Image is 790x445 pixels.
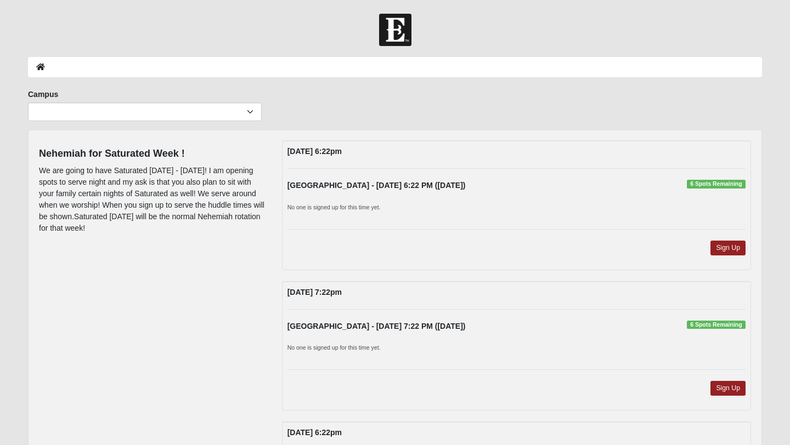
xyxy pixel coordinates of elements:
a: Sign Up [710,241,746,255]
strong: [GEOGRAPHIC_DATA] - [DATE] 7:22 PM ([DATE]) [287,322,466,330]
span: 6 Spots Remaining [687,321,746,329]
small: No one is signed up for this time yet. [287,344,381,351]
h4: Nehemiah for Saturated Week ! [39,148,266,160]
p: We are going to have Saturated [DATE] - [DATE]! I am opening spots to serve night and my ask is t... [39,165,266,234]
strong: [DATE] 6:22pm [287,147,342,156]
a: Sign Up [710,381,746,396]
strong: [DATE] 6:22pm [287,428,342,437]
span: 6 Spots Remaining [687,180,746,189]
small: No one is signed up for this time yet. [287,204,381,210]
label: Campus [28,89,58,100]
strong: [DATE] 7:22pm [287,288,342,296]
strong: [GEOGRAPHIC_DATA] - [DATE] 6:22 PM ([DATE]) [287,181,466,190]
img: Church of Eleven22 Logo [379,14,411,46]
